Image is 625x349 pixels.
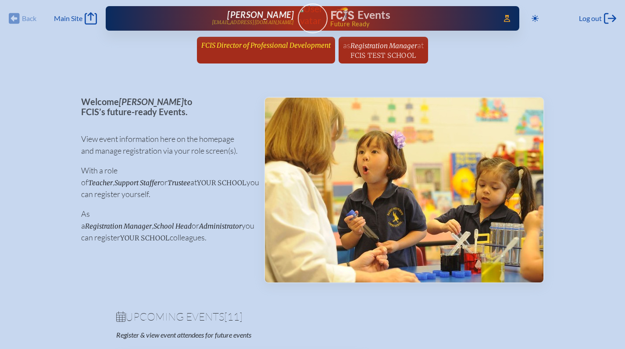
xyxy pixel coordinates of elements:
[85,222,152,230] span: Registration Manager
[116,311,509,322] h1: Upcoming Events
[331,7,492,27] div: FCIS Events — Future ready
[212,20,294,25] p: [EMAIL_ADDRESS][DOMAIN_NAME]
[120,234,170,242] span: your school
[417,40,424,50] span: at
[168,179,190,187] span: Trustee
[227,9,294,20] span: [PERSON_NAME]
[224,310,243,323] span: [11]
[81,165,250,200] p: With a role of , or at you can register yourself.
[54,14,82,23] span: Main Site
[579,14,602,23] span: Log out
[350,42,417,50] span: Registration Manager
[197,179,246,187] span: your school
[330,21,491,27] span: Future Ready
[134,10,294,27] a: [PERSON_NAME][EMAIL_ADDRESS][DOMAIN_NAME]
[116,331,348,339] p: Register & view event attendees for future events
[294,3,331,26] img: User Avatar
[119,96,184,107] span: [PERSON_NAME]
[114,179,160,187] span: Support Staffer
[350,51,416,60] span: FCIS Test School
[298,4,328,33] a: User Avatar
[339,37,427,63] a: asRegistration ManageratFCIS Test School
[81,97,250,116] p: Welcome to FCIS’s future-ready Events.
[199,222,242,230] span: Administrator
[201,41,331,49] span: FCIS Director of Professional Development
[81,208,250,243] p: As a , or you can register colleagues.
[88,179,113,187] span: Teacher
[343,40,350,50] span: as
[81,133,250,157] p: View event information here on the homepage and manage registration via your role screen(s).
[265,98,543,282] img: Events
[198,37,334,53] a: FCIS Director of Professional Development
[54,12,97,25] a: Main Site
[154,222,192,230] span: School Head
